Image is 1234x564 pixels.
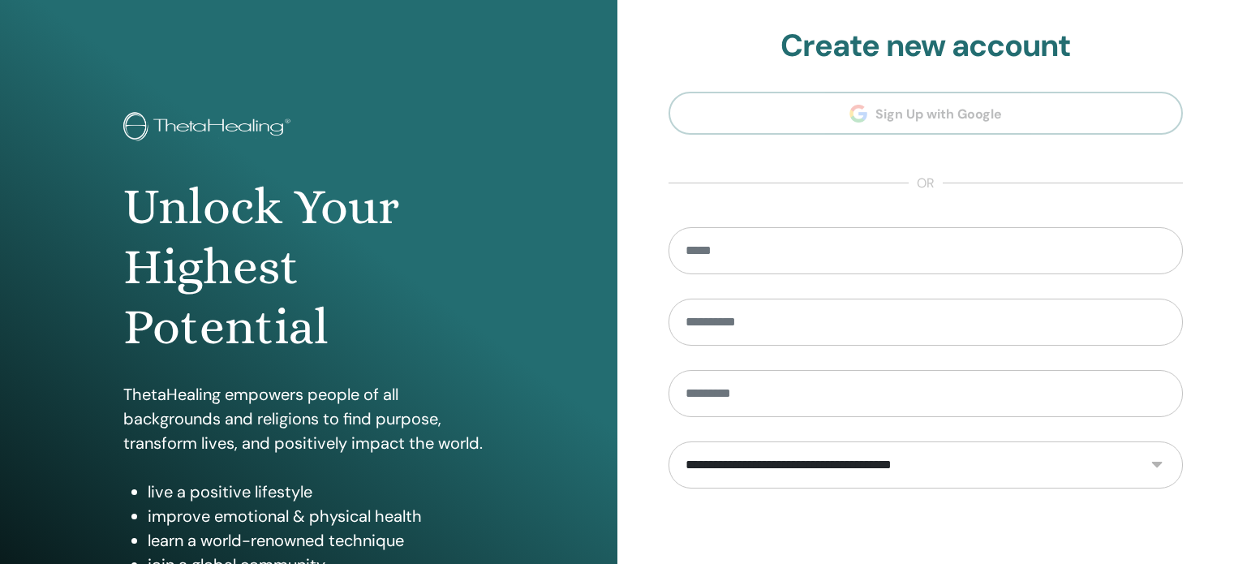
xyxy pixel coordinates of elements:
[909,174,943,193] span: or
[148,504,494,528] li: improve emotional & physical health
[148,480,494,504] li: live a positive lifestyle
[123,177,494,358] h1: Unlock Your Highest Potential
[148,528,494,553] li: learn a world-renowned technique
[669,28,1184,65] h2: Create new account
[123,382,494,455] p: ThetaHealing empowers people of all backgrounds and religions to find purpose, transform lives, a...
